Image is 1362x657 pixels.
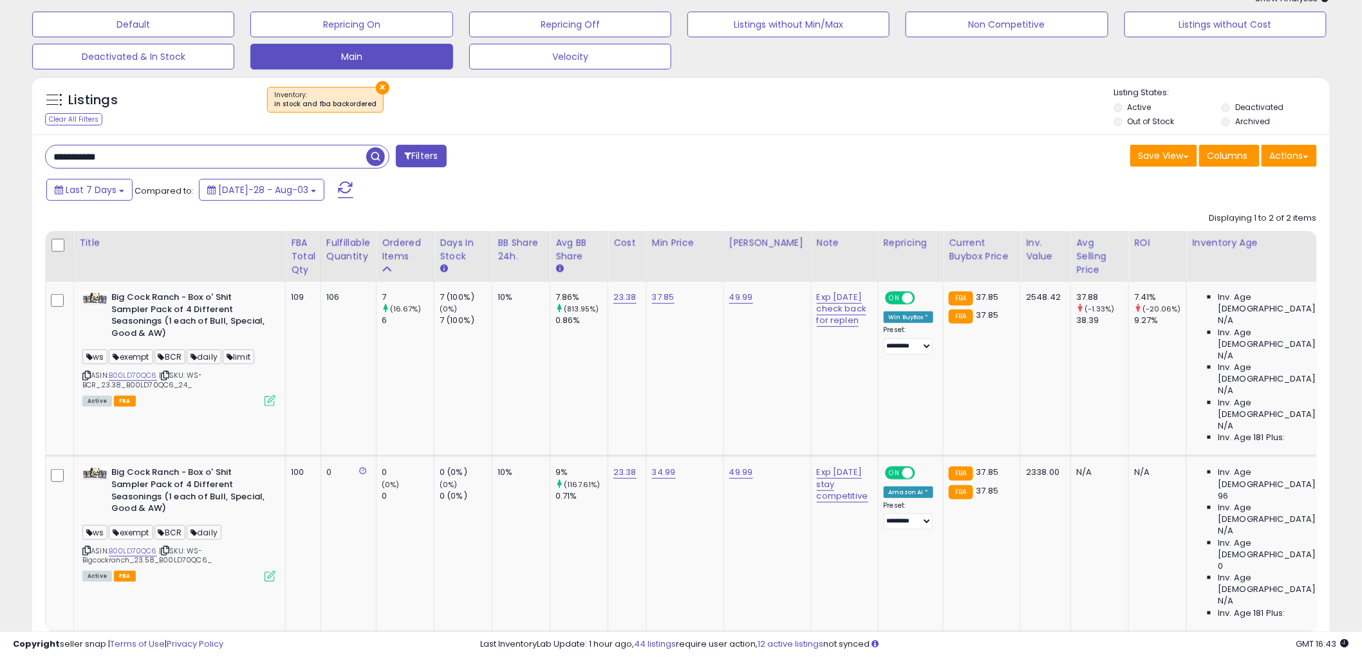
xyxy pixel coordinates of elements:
[498,291,540,303] div: 10%
[1218,315,1233,326] span: N/A
[1218,607,1285,619] span: Inv. Age 181 Plus:
[1218,350,1233,362] span: N/A
[555,263,563,275] small: Avg BB Share.
[291,291,311,303] div: 109
[326,236,371,263] div: Fulfillable Quantity
[223,349,254,364] span: limit
[1218,537,1336,560] span: Inv. Age [DEMOGRAPHIC_DATA]:
[884,501,934,530] div: Preset:
[82,467,275,580] div: ASIN:
[555,236,602,263] div: Avg BB Share
[82,291,108,304] img: 41jUVhKHURL._SL40_.jpg
[13,638,60,650] strong: Copyright
[382,315,434,326] div: 6
[46,179,133,201] button: Last 7 Days
[154,525,186,540] span: BCR
[135,185,194,197] span: Compared to:
[82,291,275,405] div: ASIN:
[13,638,223,651] div: seller snap | |
[1128,116,1175,127] label: Out of Stock
[110,638,165,650] a: Terms of Use
[1114,87,1330,99] p: Listing States:
[32,12,234,37] button: Default
[1076,467,1119,478] div: N/A
[884,486,934,498] div: Amazon AI *
[326,291,366,303] div: 106
[906,12,1108,37] button: Non Competitive
[1218,502,1336,525] span: Inv. Age [DEMOGRAPHIC_DATA]:
[82,396,112,407] span: All listings currently available for purchase on Amazon
[326,467,366,478] div: 0
[440,263,447,275] small: Days In Stock.
[1218,327,1336,350] span: Inv. Age [DEMOGRAPHIC_DATA]:
[884,236,938,250] div: Repricing
[652,466,676,479] a: 34.99
[1134,467,1177,478] div: N/A
[82,546,212,565] span: | SKU: WS-Bigcockranch_23.58_B00LD70QC6_
[652,236,718,250] div: Min Price
[199,179,324,201] button: [DATE]-28 - Aug-03
[949,236,1015,263] div: Current Buybox Price
[817,466,868,502] a: Exp [DATE] stay competitive
[376,81,389,95] button: ×
[82,349,107,364] span: ws
[79,236,280,250] div: Title
[729,291,753,304] a: 49.99
[440,467,492,478] div: 0 (0%)
[555,315,608,326] div: 0.86%
[635,638,676,650] a: 44 listings
[1192,236,1340,250] div: Inventory Age
[817,291,867,327] a: Exp [DATE] check back for replen
[1218,362,1336,385] span: Inv. Age [DEMOGRAPHIC_DATA]:
[390,304,421,314] small: (16.67%)
[1076,291,1128,303] div: 37.88
[1218,595,1233,607] span: N/A
[1143,304,1181,314] small: (-20.06%)
[976,485,999,497] span: 37.85
[949,310,973,324] small: FBA
[976,466,999,478] span: 37.85
[382,467,434,478] div: 0
[1026,467,1061,478] div: 2338.00
[154,349,186,364] span: BCR
[1130,145,1197,167] button: Save View
[1296,638,1349,650] span: 2025-08-11 16:43 GMT
[498,236,545,263] div: BB Share 24h.
[884,326,934,355] div: Preset:
[32,44,234,69] button: Deactivated & In Stock
[68,91,118,109] h5: Listings
[250,44,452,69] button: Main
[884,311,934,323] div: Win BuyBox *
[440,304,458,314] small: (0%)
[382,236,429,263] div: Ordered Items
[167,638,223,650] a: Privacy Policy
[1085,304,1115,314] small: (-1.33%)
[109,525,153,540] span: exempt
[1218,490,1228,502] span: 96
[1076,236,1123,277] div: Avg Selling Price
[564,304,599,314] small: (813.95%)
[469,44,671,69] button: Velocity
[1209,212,1317,225] div: Displaying 1 to 2 of 2 items
[382,490,434,502] div: 0
[111,467,268,517] b: Big Cock Ranch - Box o' Shit Sampler Pack of 4 Different Seasonings (1 each of Bull, Special, Goo...
[1134,291,1186,303] div: 7.41%
[498,467,540,478] div: 10%
[440,236,487,263] div: Days In Stock
[758,638,824,650] a: 12 active listings
[1218,572,1336,595] span: Inv. Age [DEMOGRAPHIC_DATA]-180:
[1218,397,1336,420] span: Inv. Age [DEMOGRAPHIC_DATA]-180:
[440,479,458,490] small: (0%)
[1218,560,1223,572] span: 0
[1235,116,1270,127] label: Archived
[976,309,999,321] span: 37.85
[382,291,434,303] div: 7
[45,113,102,125] div: Clear All Filters
[481,638,1349,651] div: Last InventoryLab Update: 1 hour ago, require user action, not synced.
[729,236,806,250] div: [PERSON_NAME]
[976,291,999,303] span: 37.85
[1208,149,1248,162] span: Columns
[1199,145,1260,167] button: Columns
[109,349,153,364] span: exempt
[187,525,221,540] span: daily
